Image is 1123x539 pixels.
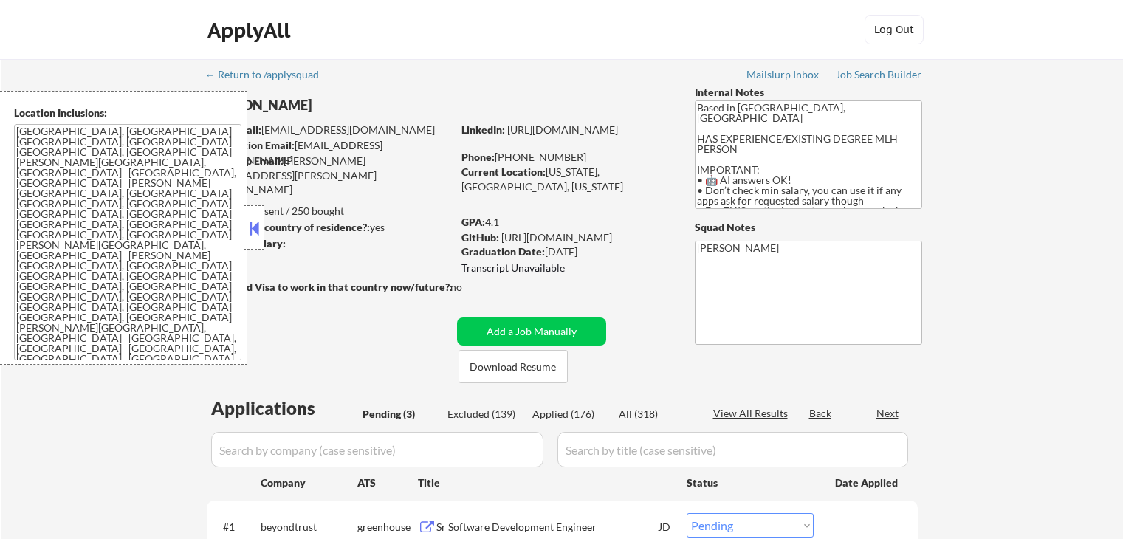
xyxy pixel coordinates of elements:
div: ApplyAll [207,18,295,43]
div: 176 sent / 250 bought [206,204,452,219]
div: 4.1 [461,215,673,230]
a: [URL][DOMAIN_NAME] [501,231,612,244]
div: [PERSON_NAME][EMAIL_ADDRESS][PERSON_NAME][DOMAIN_NAME] [207,154,452,197]
strong: Can work in country of residence?: [206,221,370,233]
div: Title [418,476,673,490]
div: yes [206,220,447,235]
div: [EMAIL_ADDRESS][DOMAIN_NAME] [207,123,452,137]
a: [URL][DOMAIN_NAME] [507,123,618,136]
div: View All Results [713,406,792,421]
div: Applications [211,399,357,417]
div: [PHONE_NUMBER] [461,150,670,165]
div: [US_STATE], [GEOGRAPHIC_DATA], [US_STATE] [461,165,670,193]
div: Applied (176) [532,407,606,422]
strong: Graduation Date: [461,245,545,258]
div: Status [687,469,814,495]
div: Squad Notes [695,220,922,235]
strong: Will need Visa to work in that country now/future?: [207,281,453,293]
div: Back [809,406,833,421]
strong: LinkedIn: [461,123,505,136]
a: ← Return to /applysquad [205,69,333,83]
div: ATS [357,476,418,490]
div: Internal Notes [695,85,922,100]
div: Pending (3) [363,407,436,422]
div: [PERSON_NAME] [207,96,510,114]
div: [EMAIL_ADDRESS][DOMAIN_NAME] [207,138,452,167]
button: Add a Job Manually [457,317,606,346]
div: Next [876,406,900,421]
div: no [450,280,492,295]
div: Location Inclusions: [14,106,241,120]
a: Job Search Builder [836,69,922,83]
div: Company [261,476,357,490]
strong: Current Location: [461,165,546,178]
div: beyondtrust [261,520,357,535]
div: Excluded (139) [447,407,521,422]
button: Download Resume [459,350,568,383]
div: [DATE] [461,244,670,259]
div: Job Search Builder [836,69,922,80]
div: Date Applied [835,476,900,490]
button: Log Out [865,15,924,44]
input: Search by title (case sensitive) [557,432,908,467]
div: greenhouse [357,520,418,535]
strong: GPA: [461,216,485,228]
div: ← Return to /applysquad [205,69,333,80]
div: #1 [223,520,249,535]
div: All (318) [619,407,693,422]
strong: GitHub: [461,231,499,244]
input: Search by company (case sensitive) [211,432,543,467]
div: Sr Software Development Engineer [436,520,659,535]
strong: Phone: [461,151,495,163]
div: Mailslurp Inbox [746,69,820,80]
a: Mailslurp Inbox [746,69,820,83]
